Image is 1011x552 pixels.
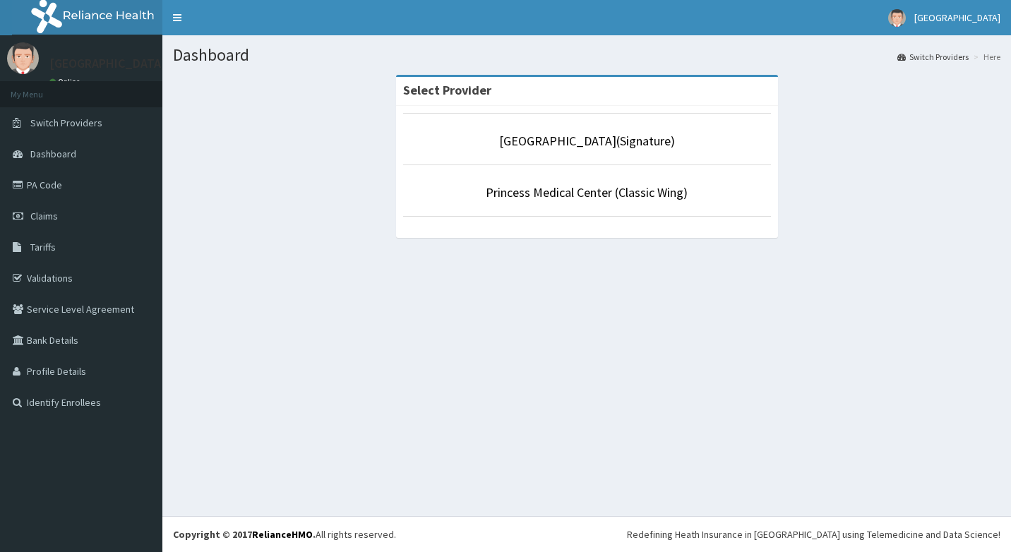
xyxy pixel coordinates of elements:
[162,516,1011,552] footer: All rights reserved.
[403,82,491,98] strong: Select Provider
[49,57,166,70] p: [GEOGRAPHIC_DATA]
[30,148,76,160] span: Dashboard
[173,46,1000,64] h1: Dashboard
[970,51,1000,63] li: Here
[173,528,316,541] strong: Copyright © 2017 .
[30,241,56,253] span: Tariffs
[252,528,313,541] a: RelianceHMO
[30,116,102,129] span: Switch Providers
[627,527,1000,541] div: Redefining Heath Insurance in [GEOGRAPHIC_DATA] using Telemedicine and Data Science!
[49,77,83,87] a: Online
[7,42,39,74] img: User Image
[888,9,906,27] img: User Image
[914,11,1000,24] span: [GEOGRAPHIC_DATA]
[486,184,688,200] a: Princess Medical Center (Classic Wing)
[30,210,58,222] span: Claims
[897,51,969,63] a: Switch Providers
[499,133,675,149] a: [GEOGRAPHIC_DATA](Signature)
